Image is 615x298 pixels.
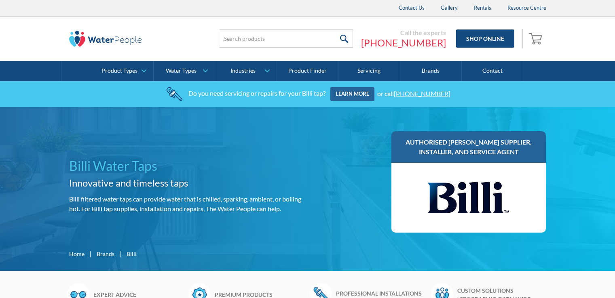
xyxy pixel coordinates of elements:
[101,67,137,74] div: Product Types
[361,29,446,37] div: Call the experts
[154,61,215,81] a: Water Types
[400,61,462,81] a: Brands
[456,29,514,48] a: Shop Online
[338,61,400,81] a: Servicing
[394,89,450,97] a: [PHONE_NUMBER]
[188,89,325,97] div: Do you need servicing or repairs for your Billi tap?
[69,156,304,176] h1: Billi Water Taps
[215,61,276,81] a: Industries
[462,61,523,81] a: Contact
[529,32,544,45] img: shopping cart
[127,250,137,258] div: Billi
[69,31,142,47] img: The Water People
[330,87,374,101] a: Learn more
[166,67,197,74] div: Water Types
[97,250,114,258] a: Brands
[69,194,304,214] p: Billi filtered water taps can provide water that is chilled, sparking, ambient, or boiling hot. F...
[377,89,450,97] div: or call
[428,171,509,225] img: Billi
[336,289,427,298] h6: Professional installations
[69,250,85,258] a: Home
[361,37,446,49] a: [PHONE_NUMBER]
[118,249,123,258] div: |
[92,61,153,81] a: Product Types
[219,29,353,48] input: Search products
[527,29,546,48] a: Open empty cart
[277,61,338,81] a: Product Finder
[399,137,538,157] h3: Authorised [PERSON_NAME] supplier, installer, and service agent
[89,249,93,258] div: |
[69,176,304,190] h2: Innovative and timeless taps
[230,67,256,74] div: Industries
